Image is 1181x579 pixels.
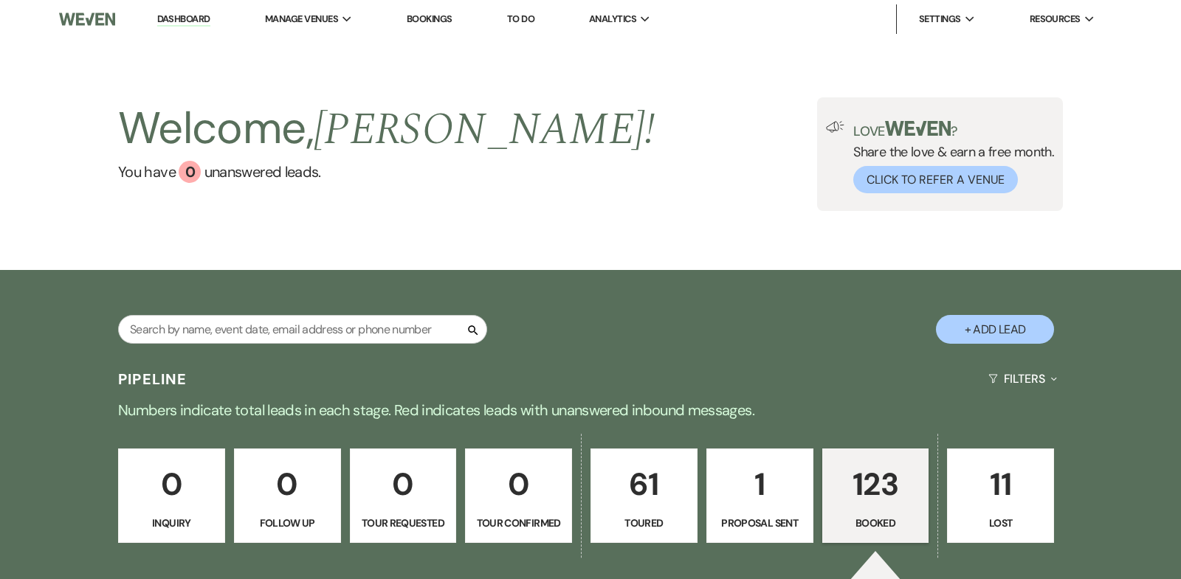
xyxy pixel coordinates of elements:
[936,315,1054,344] button: + Add Lead
[314,96,655,164] span: [PERSON_NAME] !
[265,12,338,27] span: Manage Venues
[118,161,655,183] a: You have 0 unanswered leads.
[118,315,487,344] input: Search by name, event date, email address or phone number
[706,448,813,543] a: 1Proposal Sent
[716,515,804,531] p: Proposal Sent
[359,460,447,509] p: 0
[832,515,920,531] p: Booked
[179,161,201,183] div: 0
[118,448,225,543] a: 0Inquiry
[475,515,562,531] p: Tour Confirmed
[234,448,341,543] a: 0Follow Up
[244,515,331,531] p: Follow Up
[507,13,534,25] a: To Do
[826,121,844,133] img: loud-speaker-illustration.svg
[919,12,961,27] span: Settings
[118,97,655,161] h2: Welcome,
[350,448,457,543] a: 0Tour Requested
[716,460,804,509] p: 1
[957,460,1044,509] p: 11
[853,121,1054,138] p: Love ?
[475,460,562,509] p: 0
[359,515,447,531] p: Tour Requested
[982,359,1063,398] button: Filters
[465,448,572,543] a: 0Tour Confirmed
[244,460,331,509] p: 0
[947,448,1054,543] a: 11Lost
[128,515,216,531] p: Inquiry
[600,515,688,531] p: Toured
[589,12,636,27] span: Analytics
[118,369,187,389] h3: Pipeline
[59,4,115,35] img: Weven Logo
[128,460,216,509] p: 0
[600,460,688,509] p: 61
[822,448,929,543] a: 123Booked
[957,515,1044,531] p: Lost
[407,13,452,25] a: Bookings
[1030,12,1081,27] span: Resources
[832,460,920,509] p: 123
[885,121,951,136] img: weven-logo-green.svg
[157,13,210,27] a: Dashboard
[844,121,1054,193] div: Share the love & earn a free month.
[853,166,1018,193] button: Click to Refer a Venue
[59,398,1122,422] p: Numbers indicate total leads in each stage. Red indicates leads with unanswered inbound messages.
[590,448,698,543] a: 61Toured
